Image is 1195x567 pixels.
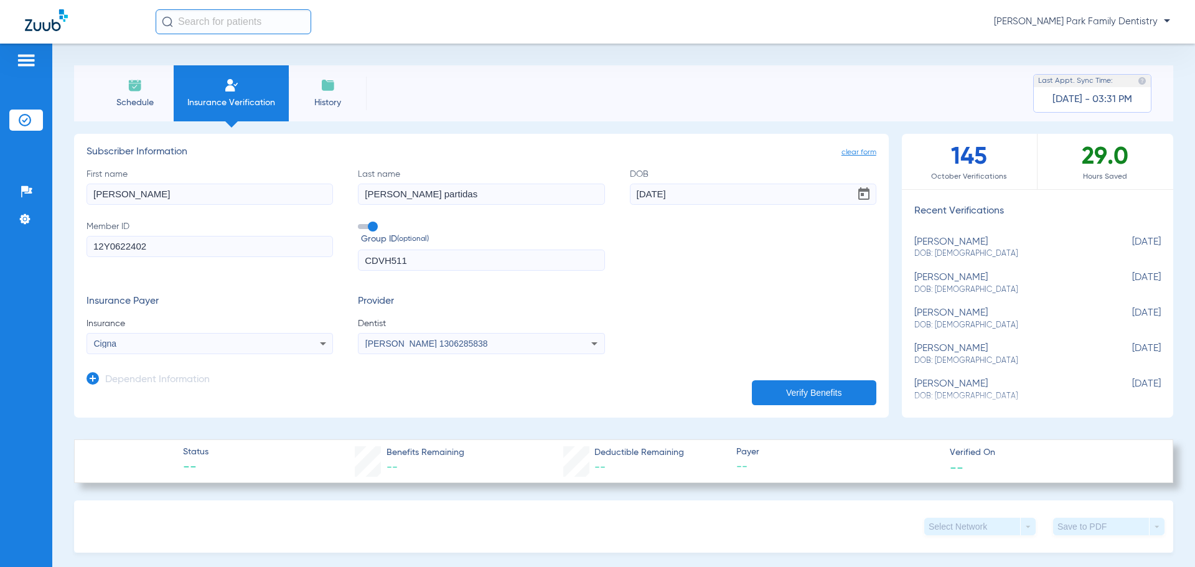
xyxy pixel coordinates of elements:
span: Dentist [358,317,604,330]
span: October Verifications [902,171,1037,183]
div: 29.0 [1038,134,1173,189]
h3: Provider [358,296,604,308]
img: last sync help info [1138,77,1146,85]
span: DOB: [DEMOGRAPHIC_DATA] [914,320,1099,331]
input: Member ID [87,236,333,257]
span: [DATE] [1099,307,1161,330]
span: Group ID [361,233,604,246]
span: [DATE] [1099,378,1161,401]
input: Last name [358,184,604,205]
span: [PERSON_NAME] 1306285838 [365,339,488,349]
span: [DATE] [1099,272,1161,295]
span: -- [950,461,963,474]
span: History [298,96,357,109]
label: DOB [630,168,876,205]
span: Status [183,446,209,459]
button: Open calendar [851,182,876,207]
span: [DATE] [1099,343,1161,366]
h3: Recent Verifications [902,205,1173,218]
h3: Subscriber Information [87,146,876,159]
img: hamburger-icon [16,53,36,68]
small: (optional) [397,233,429,246]
div: [PERSON_NAME] [914,272,1099,295]
label: Last name [358,168,604,205]
span: Insurance [87,317,333,330]
h3: Dependent Information [105,374,210,387]
span: clear form [841,146,876,159]
img: Manual Insurance Verification [224,78,239,93]
input: DOBOpen calendar [630,184,876,205]
span: -- [183,459,209,477]
span: Payer [736,446,939,459]
div: [PERSON_NAME] [914,237,1099,260]
span: Cigna [94,339,117,349]
img: Zuub Logo [25,9,68,31]
h3: Insurance Payer [87,296,333,308]
button: Verify Benefits [752,380,876,405]
span: -- [594,462,606,473]
span: [DATE] [1099,237,1161,260]
span: DOB: [DEMOGRAPHIC_DATA] [914,391,1099,402]
label: Member ID [87,220,333,271]
span: Last Appt. Sync Time: [1038,75,1113,87]
span: Benefits Remaining [387,446,464,459]
img: History [321,78,335,93]
span: Schedule [105,96,164,109]
div: [PERSON_NAME] [914,307,1099,330]
span: DOB: [DEMOGRAPHIC_DATA] [914,284,1099,296]
img: Search Icon [162,16,173,27]
img: Schedule [128,78,143,93]
input: Search for patients [156,9,311,34]
span: Hours Saved [1038,171,1173,183]
div: [PERSON_NAME] [914,343,1099,366]
input: First name [87,184,333,205]
span: [PERSON_NAME] Park Family Dentistry [994,16,1170,28]
span: [DATE] - 03:31 PM [1052,93,1132,106]
div: 145 [902,134,1038,189]
span: -- [387,462,398,473]
span: Deductible Remaining [594,446,684,459]
div: [PERSON_NAME] [914,378,1099,401]
span: Verified On [950,446,1153,459]
span: Insurance Verification [183,96,279,109]
label: First name [87,168,333,205]
span: DOB: [DEMOGRAPHIC_DATA] [914,248,1099,260]
span: DOB: [DEMOGRAPHIC_DATA] [914,355,1099,367]
span: -- [736,459,939,475]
